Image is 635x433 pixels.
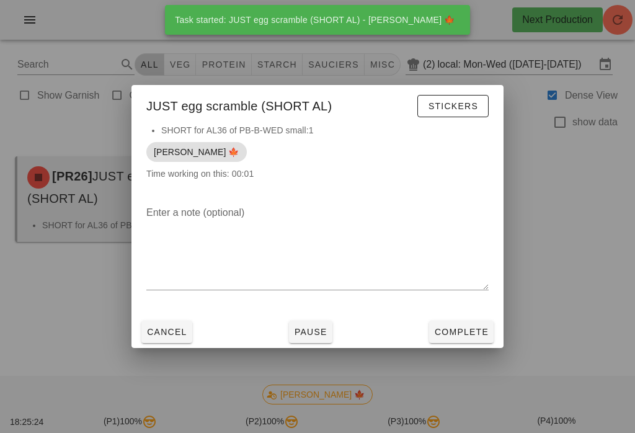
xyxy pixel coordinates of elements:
[141,321,192,343] button: Cancel
[131,85,504,123] div: JUST egg scramble (SHORT AL)
[428,101,478,111] span: Stickers
[161,123,489,137] li: SHORT for AL36 of PB-B-WED small:1
[289,321,332,343] button: Pause
[294,327,327,337] span: Pause
[131,123,504,193] div: Time working on this: 00:01
[429,321,494,343] button: Complete
[154,142,239,162] span: [PERSON_NAME] 🍁
[146,327,187,337] span: Cancel
[417,95,489,117] button: Stickers
[434,327,489,337] span: Complete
